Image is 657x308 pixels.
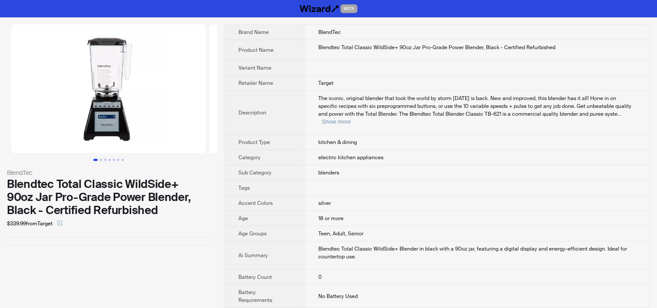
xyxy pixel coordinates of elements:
[318,200,331,207] span: silver
[238,64,271,71] span: Variant Name
[318,44,636,51] div: Blendtec Total Classic WildSide+ 90oz Jar Pro-Grade Power Blender, Black - Certified Refurbished
[318,169,339,176] span: blenders
[238,109,266,116] span: Description
[322,118,351,125] button: Expand
[93,159,98,161] button: Go to slide 1
[113,159,115,161] button: Go to slide 5
[318,139,357,146] span: kitchen & dining
[318,230,363,237] span: Teen, Adult, Senior
[318,80,333,87] span: Target
[238,230,267,237] span: Age Groups
[238,169,271,176] span: Sub Category
[7,168,210,177] div: BlendTec
[238,80,273,87] span: Retailer Name
[238,215,248,222] span: Age
[318,245,636,261] div: Blendtec Total Classic WildSide+ Blender in black with a 90oz jar, featuring a digital display an...
[318,293,358,300] span: No Battery Used
[318,274,322,281] span: 0
[117,159,119,161] button: Go to slide 6
[238,200,273,207] span: Accent Colors
[11,24,206,153] img: Blendtec Total Classic WildSide+ 90oz Jar Pro-Grade Power Blender, Black - Certified Refurbished ...
[238,47,274,54] span: Product Name
[318,154,383,161] span: electric kitchen appliances
[209,24,404,153] img: Blendtec Total Classic WildSide+ 90oz Jar Pro-Grade Power Blender, Black - Certified Refurbished ...
[104,159,106,161] button: Go to slide 3
[100,159,102,161] button: Go to slide 2
[7,177,210,217] div: Blendtec Total Classic WildSide+ 90oz Jar Pro-Grade Power Blender, Black - Certified Refurbished
[122,159,124,161] button: Go to slide 7
[238,184,250,191] span: Tags
[57,221,62,226] span: select
[7,217,210,231] div: $339.99 from Target
[238,139,270,146] span: Product Type
[238,289,272,304] span: Battery Requirements
[238,274,272,281] span: Battery Count
[238,154,261,161] span: Category
[238,252,268,259] span: Ai Summary
[617,110,621,117] span: ...
[318,94,636,126] div: The iconic, original blender that took the world by storm 25 years ago is back. New and improved,...
[109,159,111,161] button: Go to slide 4
[340,4,357,13] span: BETA
[318,215,343,222] span: 18 or more
[318,95,631,117] span: The iconic, original blender that took the world by storm [DATE] is back. New and improved, this ...
[318,29,341,36] span: BlendTec
[238,29,269,36] span: Brand Name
